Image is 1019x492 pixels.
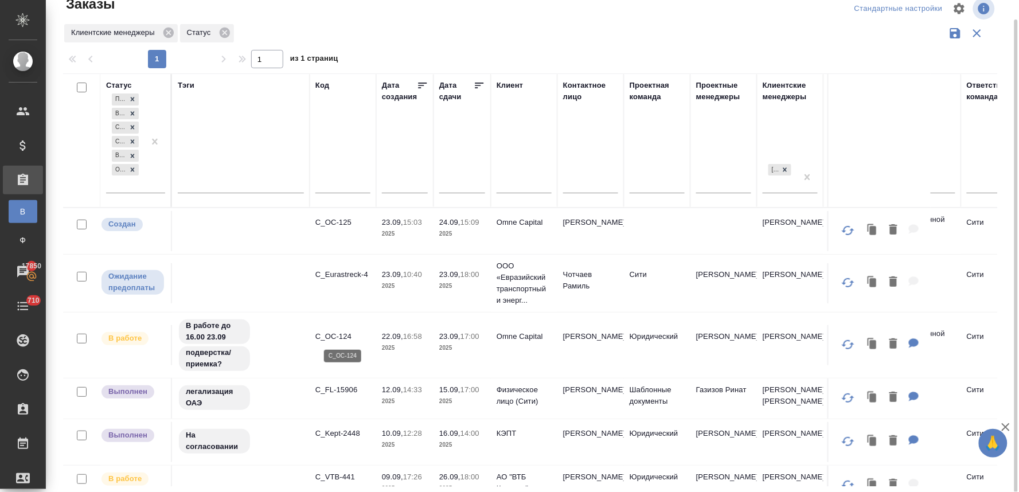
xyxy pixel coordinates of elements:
[884,333,903,356] button: Удалить
[696,80,751,103] div: Проектные менеджеры
[9,229,37,252] a: Ф
[823,263,961,303] td: (МБ) ООО "Монблан"
[862,271,884,294] button: Клонировать
[768,164,779,176] div: [PERSON_NAME]
[763,80,818,103] div: Клиентские менеджеры
[439,396,485,407] p: 2025
[403,429,422,438] p: 12:28
[186,429,243,452] p: На согласовании
[690,378,757,419] td: Газизов Ринат
[3,257,43,286] a: 17850
[315,331,370,342] p: C_OC-124
[100,428,165,443] div: Выставляет ПМ после сдачи и проведения начислений. Последний этап для ПМа
[884,271,903,294] button: Удалить
[186,386,243,409] p: легализация ОАЭ
[186,347,243,370] p: подверстка/приемка?
[439,439,485,451] p: 2025
[382,270,403,279] p: 23.09,
[757,325,823,365] td: [PERSON_NAME]
[460,270,479,279] p: 18:00
[15,260,48,272] span: 17850
[439,332,460,341] p: 23.09,
[439,429,460,438] p: 16.09,
[439,218,460,227] p: 24.09,
[834,217,862,244] button: Обновить
[382,218,403,227] p: 23.09,
[834,428,862,455] button: Обновить
[382,385,403,394] p: 12.09,
[180,24,234,42] div: Статус
[382,473,403,481] p: 09.09,
[403,385,422,394] p: 14:33
[112,122,126,134] div: Создан
[557,378,624,419] td: [PERSON_NAME]
[834,269,862,296] button: Обновить
[108,429,147,441] p: Выполнен
[14,206,32,217] span: В
[834,331,862,358] button: Обновить
[690,325,757,365] td: [PERSON_NAME]
[439,280,485,292] p: 2025
[106,80,132,91] div: Статус
[315,269,370,280] p: C_Eurastreck-4
[834,384,862,412] button: Обновить
[178,318,304,372] div: В работе до 16.00 23.09, подверстка/приемка?
[403,218,422,227] p: 15:03
[108,333,142,344] p: В работе
[884,218,903,242] button: Удалить
[178,384,304,411] div: легализация ОАЭ
[966,22,988,44] button: Сбросить фильтры
[460,385,479,394] p: 17:00
[624,378,690,419] td: Шаблонные документы
[187,27,215,38] p: Статус
[14,235,32,246] span: Ф
[71,27,159,38] p: Клиентские менеджеры
[757,378,823,419] td: [PERSON_NAME], [PERSON_NAME]
[460,473,479,481] p: 18:00
[557,263,624,303] td: Чотчаев Рамиль
[439,342,485,354] p: 2025
[624,325,690,365] td: Юридический
[108,271,157,294] p: Ожидание предоплаты
[557,422,624,462] td: [PERSON_NAME]
[439,228,485,240] p: 2025
[862,429,884,453] button: Клонировать
[497,331,552,342] p: Omne Capital
[497,80,523,91] div: Клиент
[100,217,165,232] div: Выставляется автоматически при создании заказа
[9,200,37,223] a: В
[630,80,685,103] div: Проектная команда
[884,429,903,453] button: Удалить
[382,280,428,292] p: 2025
[439,270,460,279] p: 23.09,
[111,107,140,121] div: Подтвержден, В работе, Создан, Сдан без статистики, Выполнен, Ожидание предоплаты
[111,149,140,163] div: Подтвержден, В работе, Создан, Сдан без статистики, Выполнен, Ожидание предоплаты
[382,342,428,354] p: 2025
[290,52,338,68] span: из 1 страниц
[108,473,142,485] p: В работе
[178,80,194,91] div: Тэги
[460,429,479,438] p: 14:00
[315,428,370,439] p: C_Kept-2448
[823,422,961,462] td: (МБ) ООО "Монблан"
[108,386,147,397] p: Выполнен
[439,80,474,103] div: Дата сдачи
[315,80,329,91] div: Код
[944,22,966,44] button: Сохранить фильтры
[21,295,46,306] span: 710
[111,135,140,149] div: Подтвержден, В работе, Создан, Сдан без статистики, Выполнен, Ожидание предоплаты
[315,384,370,396] p: C_FL-15906
[403,332,422,341] p: 16:58
[979,429,1008,458] button: 🙏
[862,218,884,242] button: Клонировать
[460,218,479,227] p: 15:09
[497,217,552,228] p: Omne Capital
[624,263,690,303] td: Сити
[690,263,757,303] td: [PERSON_NAME]
[439,385,460,394] p: 15.09,
[112,108,126,120] div: В работе
[111,163,140,177] div: Подтвержден, В работе, Создан, Сдан без статистики, Выполнен, Ожидание предоплаты
[690,422,757,462] td: [PERSON_NAME]
[497,260,552,306] p: ООО «Евразийский транспортный и энерг...
[884,386,903,409] button: Удалить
